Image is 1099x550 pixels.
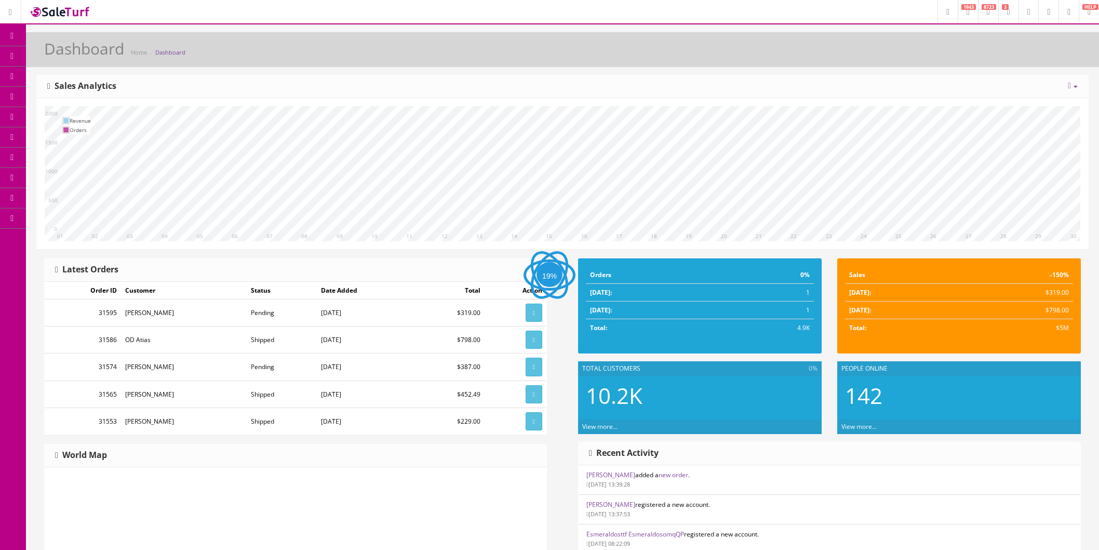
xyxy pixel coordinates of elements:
[526,358,542,376] a: View
[247,282,316,299] td: Status
[586,530,684,539] a: Esmeraldosttf EsmeraldosomqQP
[721,302,814,319] td: 1
[526,385,542,403] a: View
[721,266,814,284] td: 0%
[586,480,630,488] small: [DATE] 13:39:28
[247,408,316,435] td: Shipped
[582,422,618,431] a: View more...
[317,299,415,326] td: [DATE]
[317,326,415,353] td: [DATE]
[317,381,415,408] td: [DATE]
[589,449,659,458] h3: Recent Activity
[121,282,247,299] td: Customer
[578,361,822,376] div: Total Customers
[45,299,121,326] td: 31595
[586,540,630,547] small: [DATE] 08:22:09
[961,4,976,10] span: 1943
[956,319,1073,337] td: $5M
[415,299,485,326] td: $319.00
[1002,4,1009,10] span: 3
[155,48,185,56] a: Dashboard
[586,470,635,479] a: [PERSON_NAME]
[247,381,316,408] td: Shipped
[131,48,147,56] a: Home
[55,451,107,460] h3: World Map
[70,125,91,135] td: Orders
[70,116,91,125] td: Revenue
[721,319,814,337] td: 4.9K
[837,361,1081,376] div: People Online
[247,326,316,353] td: Shipped
[415,408,485,435] td: $229.00
[841,422,877,431] a: View more...
[586,384,814,408] h2: 10.2K
[659,470,688,479] a: new order
[415,326,485,353] td: $798.00
[121,353,247,381] td: [PERSON_NAME]
[121,408,247,435] td: [PERSON_NAME]
[586,510,630,518] small: [DATE] 13:37:53
[317,282,415,299] td: Date Added
[317,353,415,381] td: [DATE]
[579,465,1080,495] li: added a .
[1082,4,1098,10] span: HELP
[29,5,91,19] img: SaleTurf
[526,304,542,322] a: View
[586,500,635,509] a: [PERSON_NAME]
[247,299,316,326] td: Pending
[121,326,247,353] td: OD Atias
[317,408,415,435] td: [DATE]
[47,82,116,91] h3: Sales Analytics
[849,306,871,315] strong: [DATE]:
[55,265,118,274] h3: Latest Orders
[590,288,612,297] strong: [DATE]:
[849,288,871,297] strong: [DATE]:
[526,412,542,430] a: View
[956,266,1073,284] td: -150%
[121,381,247,408] td: [PERSON_NAME]
[849,323,866,332] strong: Total:
[590,323,607,332] strong: Total:
[485,282,546,299] td: Action
[845,266,956,284] td: Sales
[45,282,121,299] td: Order ID
[956,302,1073,319] td: $798.00
[415,353,485,381] td: $387.00
[45,381,121,408] td: 31565
[845,384,1073,408] h2: 142
[45,326,121,353] td: 31586
[415,381,485,408] td: $452.49
[526,331,542,349] a: View
[579,494,1080,525] li: registered a new account.
[247,353,316,381] td: Pending
[121,299,247,326] td: [PERSON_NAME]
[586,266,721,284] td: Orders
[809,364,817,373] span: 0%
[982,4,996,10] span: 8723
[415,282,485,299] td: Total
[45,408,121,435] td: 31553
[956,284,1073,302] td: $319.00
[721,284,814,302] td: 1
[44,40,124,57] h1: Dashboard
[45,353,121,381] td: 31574
[590,306,612,315] strong: [DATE]:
